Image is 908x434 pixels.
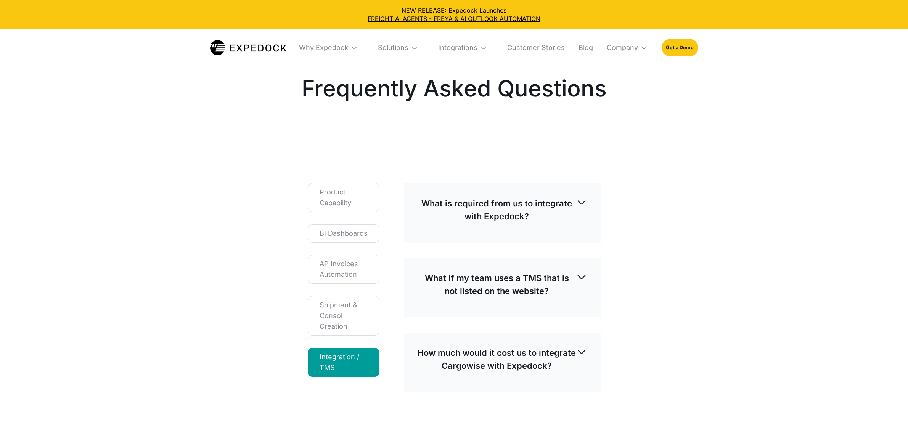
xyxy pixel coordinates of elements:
div: Company [601,29,654,66]
div: Integrations [432,29,493,66]
a: Customer Stories [501,29,565,66]
div: Solutions [372,29,424,66]
a: Blog [572,29,593,66]
div: Why Expedock [299,43,348,52]
div: Why Expedock [293,29,364,66]
p: What if my team uses a TMS that is not listed on the website? [418,272,576,297]
div: AP Invoices Automation [320,259,368,280]
div: Shipment & Consol Creation [320,300,368,332]
div: Integration / TMS [320,352,368,373]
a: Get a Demo [662,39,698,56]
p: What is required from us to integrate with Expedock? [418,197,576,223]
div: Product Capability [320,187,368,208]
p: How much would it cost us to integrate Cargowise with Expedock? [418,346,576,372]
a: FREIGHT AI AGENTS - FREYA & AI OUTLOOK AUTOMATION [6,14,902,23]
div: Company [607,43,638,52]
div: Solutions [378,43,408,52]
div: BI Dashboards [320,228,368,239]
div: NEW RELEASE: Expedock Launches [6,6,902,23]
div: Integrations [438,43,477,52]
h2: Frequently Asked Questions [302,79,607,98]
